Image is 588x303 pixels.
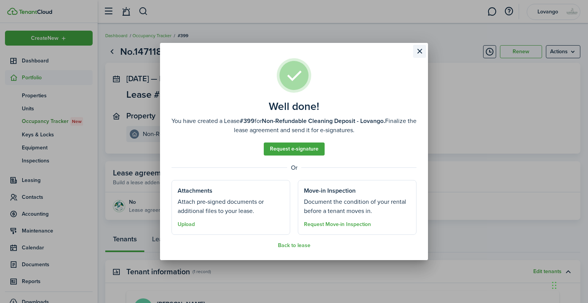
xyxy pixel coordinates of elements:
[264,142,325,156] a: Request e-signature
[240,116,255,125] b: #399
[278,242,310,249] button: Back to lease
[552,274,557,297] div: Drag
[304,197,410,216] well-done-section-description: Document the condition of your rental before a tenant moves in.
[269,100,319,113] well-done-title: Well done!
[304,186,356,195] well-done-section-title: Move-in Inspection
[178,221,195,228] button: Upload
[413,45,426,58] button: Close modal
[178,186,212,195] well-done-section-title: Attachments
[178,197,284,216] well-done-section-description: Attach pre-signed documents or additional files to your lease.
[171,163,416,172] well-done-separator: Or
[171,116,416,135] well-done-description: You have created a Lease for Finalize the lease agreement and send it for e-signatures.
[550,266,588,303] iframe: Chat Widget
[304,221,371,228] button: Request Move-in Inspection
[262,116,385,125] b: Non-Refundable Cleaning Deposit - Lovango.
